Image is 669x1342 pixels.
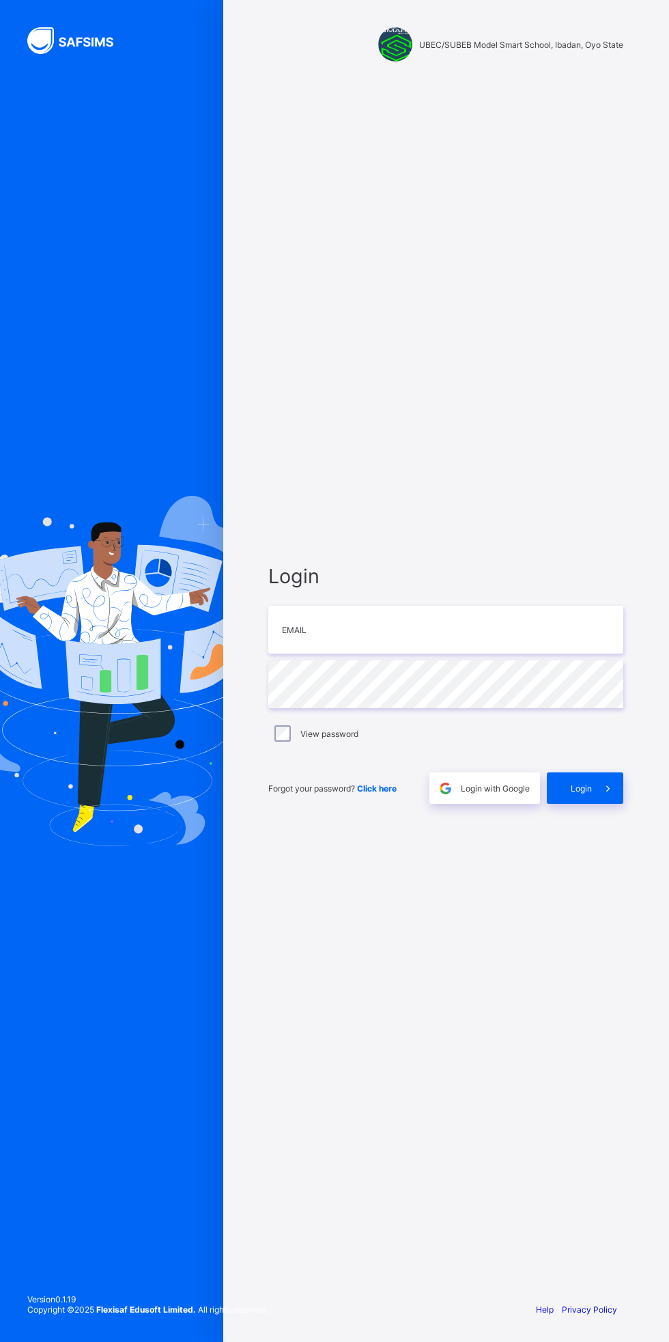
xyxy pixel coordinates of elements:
label: View password [300,729,358,739]
span: Login [571,783,592,794]
a: Click here [357,783,397,794]
span: Login [268,564,623,588]
a: Privacy Policy [562,1304,617,1315]
a: Help [536,1304,554,1315]
span: UBEC/SUBEB Model Smart School, Ibadan, Oyo State [419,40,623,50]
img: google.396cfc9801f0270233282035f929180a.svg [438,781,453,796]
span: Forgot your password? [268,783,397,794]
span: Version 0.1.19 [27,1294,268,1304]
img: SAFSIMS Logo [27,27,130,54]
strong: Flexisaf Edusoft Limited. [96,1304,196,1315]
span: Login with Google [461,783,530,794]
span: Copyright © 2025 All rights reserved. [27,1304,268,1315]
